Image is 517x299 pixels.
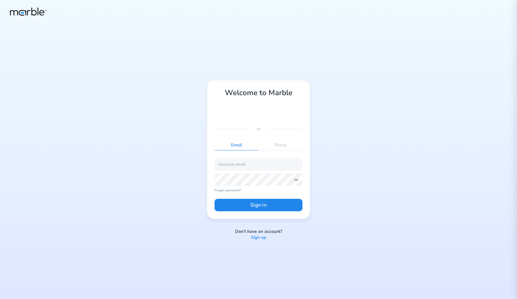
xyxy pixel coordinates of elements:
button: Sign in [215,199,302,211]
p: or [256,125,261,133]
p: Email [215,140,258,150]
p: Don’t have an account? [235,229,282,235]
h1: Welcome to Marble [215,88,302,98]
a: Sign up [251,235,266,241]
p: Phone [258,140,302,150]
input: Account email [215,158,302,170]
a: Forgot password? [215,188,302,193]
